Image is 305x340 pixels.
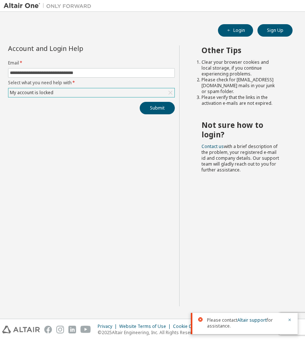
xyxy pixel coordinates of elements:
[8,60,175,66] label: Email
[80,326,91,333] img: youtube.svg
[98,329,211,336] p: © 2025 Altair Engineering, Inc. All Rights Reserved.
[202,59,279,77] li: Clear your browser cookies and local storage, if you continue experiencing problems.
[257,24,293,37] button: Sign Up
[202,120,279,140] h2: Not sure how to login?
[4,2,95,10] img: Altair One
[98,324,119,329] div: Privacy
[2,326,40,333] img: altair_logo.svg
[8,88,174,97] div: My account is locked
[218,24,253,37] button: Login
[207,317,283,329] span: Please contact for assistance.
[173,324,211,329] div: Cookie Consent
[68,326,76,333] img: linkedin.svg
[202,95,279,106] li: Please verify that the links in the activation e-mails are not expired.
[202,143,279,173] span: with a brief description of the problem, your registered e-mail id and company details. Our suppo...
[9,89,54,97] div: My account is locked
[44,326,52,333] img: facebook.svg
[8,80,175,86] label: Select what you need help with
[56,326,64,333] img: instagram.svg
[8,45,142,51] div: Account and Login Help
[237,317,267,323] a: Altair support
[119,324,173,329] div: Website Terms of Use
[202,45,279,55] h2: Other Tips
[202,77,279,95] li: Please check for [EMAIL_ADDRESS][DOMAIN_NAME] mails in your junk or spam folder.
[202,143,224,149] a: Contact us
[140,102,175,114] button: Submit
